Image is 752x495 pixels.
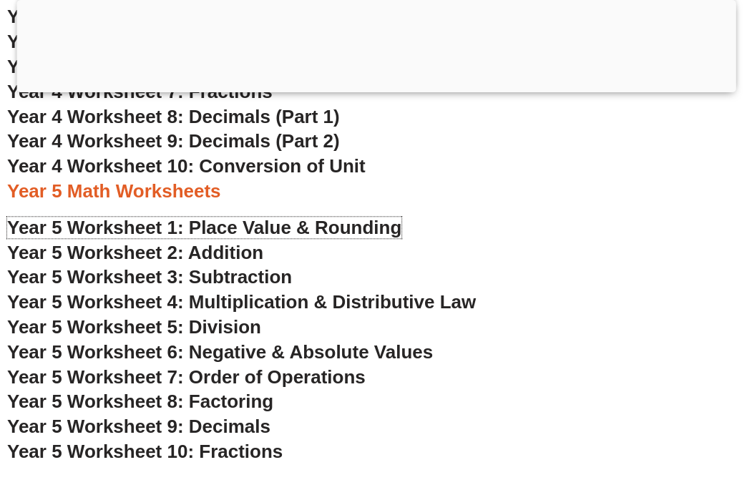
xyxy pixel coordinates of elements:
[7,441,283,462] a: Year 5 Worksheet 10: Fractions
[7,316,261,338] a: Year 5 Worksheet 5: Division
[7,266,292,288] a: Year 5 Worksheet 3: Subtraction
[7,130,340,152] a: Year 4 Worksheet 9: Decimals (Part 2)
[7,242,263,263] a: Year 5 Worksheet 2: Addition
[7,31,308,52] a: Year 4 Worksheet 5: Multiplication
[7,217,401,238] a: Year 5 Worksheet 1: Place Value & Rounding
[7,106,340,127] a: Year 4 Worksheet 8: Decimals (Part 1)
[7,56,261,77] a: Year 4 Worksheet 6: Division
[7,155,366,177] a: Year 4 Worksheet 10: Conversion of Unit
[514,333,752,495] iframe: Chat Widget
[7,6,454,27] a: Year 4 Worksheet 4: Rounding & Counting Change
[7,366,366,388] a: Year 5 Worksheet 7: Order of Operations
[7,81,273,102] a: Year 4 Worksheet 7: Fractions
[7,180,745,204] h3: Year 5 Math Worksheets
[7,391,273,412] a: Year 5 Worksheet 8: Factoring
[7,416,270,437] a: Year 5 Worksheet 9: Decimals
[7,341,433,363] a: Year 5 Worksheet 6: Negative & Absolute Values
[7,291,476,313] a: Year 5 Worksheet 4: Multiplication & Distributive Law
